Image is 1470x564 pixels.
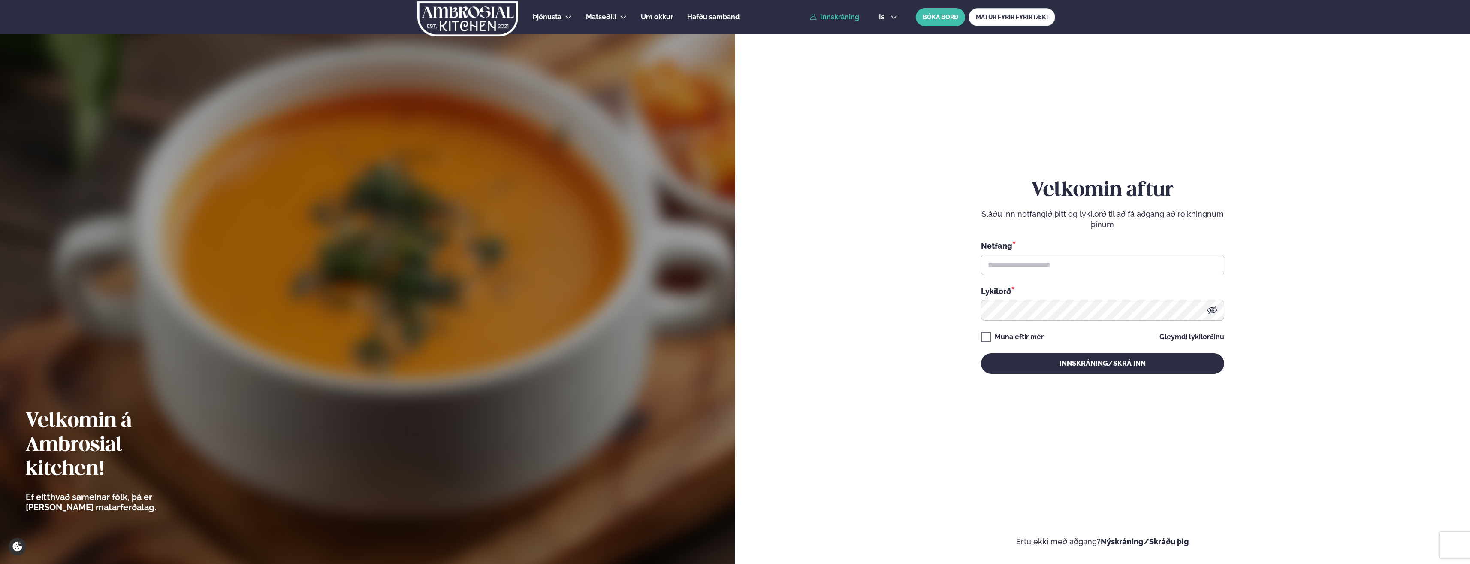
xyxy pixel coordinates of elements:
p: Ertu ekki með aðgang? [761,537,1445,547]
span: Hafðu samband [687,13,740,21]
a: Um okkur [641,12,673,22]
button: Innskráning/Skrá inn [981,353,1224,374]
img: logo [417,1,519,36]
a: Nýskráning/Skráðu þig [1101,537,1189,546]
a: Matseðill [586,12,616,22]
h2: Velkomin á Ambrosial kitchen! [26,409,204,482]
a: Gleymdi lykilorðinu [1159,334,1224,340]
a: Cookie settings [9,538,26,555]
a: MATUR FYRIR FYRIRTÆKI [969,8,1055,26]
span: Matseðill [586,13,616,21]
a: Þjónusta [533,12,561,22]
button: BÓKA BORÐ [916,8,965,26]
p: Sláðu inn netfangið þitt og lykilorð til að fá aðgang að reikningnum þínum [981,209,1224,230]
p: Ef eitthvað sameinar fólk, þá er [PERSON_NAME] matarferðalag. [26,492,204,512]
h2: Velkomin aftur [981,179,1224,203]
div: Lykilorð [981,285,1224,297]
span: Þjónusta [533,13,561,21]
span: is [879,14,887,21]
span: Um okkur [641,13,673,21]
a: Innskráning [810,13,859,21]
button: is [872,14,904,21]
a: Hafðu samband [687,12,740,22]
div: Netfang [981,240,1224,251]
